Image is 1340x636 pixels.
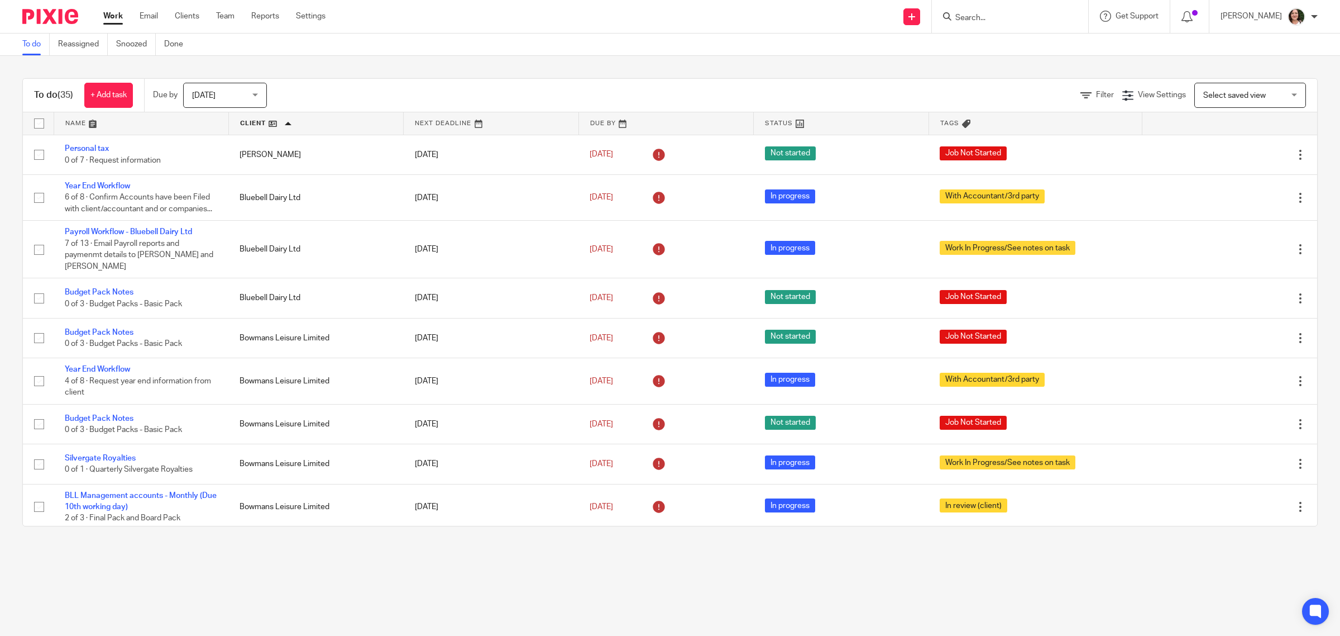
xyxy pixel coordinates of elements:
[404,484,578,530] td: [DATE]
[1221,11,1282,22] p: [PERSON_NAME]
[404,278,578,318] td: [DATE]
[1138,91,1186,99] span: View Settings
[228,484,403,530] td: Bowmans Leisure Limited
[590,503,613,511] span: [DATE]
[153,89,178,101] p: Due by
[404,221,578,278] td: [DATE]
[34,89,73,101] h1: To do
[65,514,180,522] span: 2 of 3 · Final Pack and Board Pack
[1116,12,1159,20] span: Get Support
[765,146,816,160] span: Not started
[228,444,403,484] td: Bowmans Leisure Limited
[65,145,109,153] a: Personal tax
[65,454,136,462] a: Silvergate Royalties
[65,194,212,213] span: 6 of 8 · Confirm Accounts have been Filed with client/accountant and or companies...
[765,290,816,304] span: Not started
[65,329,133,336] a: Budget Pack Notes
[590,294,613,302] span: [DATE]
[404,444,578,484] td: [DATE]
[590,420,613,428] span: [DATE]
[228,404,403,444] td: Bowmans Leisure Limited
[940,146,1007,160] span: Job Not Started
[296,11,326,22] a: Settings
[765,455,815,469] span: In progress
[228,278,403,318] td: Bluebell Dairy Ltd
[65,228,192,236] a: Payroll Workflow - Bluebell Dairy Ltd
[940,189,1045,203] span: With Accountant/3rd party
[590,460,613,468] span: [DATE]
[175,11,199,22] a: Clients
[765,330,816,344] span: Not started
[228,318,403,358] td: Bowmans Leisure Limited
[765,373,815,387] span: In progress
[65,466,193,474] span: 0 of 1 · Quarterly Silvergate Royalties
[216,11,234,22] a: Team
[164,34,192,55] a: Done
[404,358,578,404] td: [DATE]
[65,426,182,434] span: 0 of 3 · Budget Packs - Basic Pack
[65,156,161,164] span: 0 of 7 · Request information
[84,83,133,108] a: + Add task
[940,120,959,126] span: Tags
[65,377,211,397] span: 4 of 8 · Request year end information from client
[228,174,403,220] td: Bluebell Dairy Ltd
[58,34,108,55] a: Reassigned
[940,373,1045,387] span: With Accountant/3rd party
[192,92,216,99] span: [DATE]
[765,241,815,255] span: In progress
[65,288,133,296] a: Budget Pack Notes
[116,34,156,55] a: Snoozed
[58,91,73,99] span: (35)
[590,334,613,342] span: [DATE]
[765,499,815,512] span: In progress
[404,318,578,358] td: [DATE]
[954,13,1055,23] input: Search
[404,135,578,174] td: [DATE]
[140,11,158,22] a: Email
[65,492,217,511] a: BLL Management accounts - Monthly (Due 10th working day)
[1288,8,1305,26] img: me.jpg
[590,377,613,385] span: [DATE]
[228,135,403,174] td: [PERSON_NAME]
[590,245,613,253] span: [DATE]
[228,221,403,278] td: Bluebell Dairy Ltd
[940,416,1007,430] span: Job Not Started
[65,340,182,348] span: 0 of 3 · Budget Packs - Basic Pack
[1203,92,1266,99] span: Select saved view
[940,499,1007,512] span: In review (client)
[103,11,123,22] a: Work
[404,404,578,444] td: [DATE]
[765,189,815,203] span: In progress
[65,240,213,270] span: 7 of 13 · Email Payroll reports and paymenmt details to [PERSON_NAME] and [PERSON_NAME]
[65,415,133,423] a: Budget Pack Notes
[940,290,1007,304] span: Job Not Started
[765,416,816,430] span: Not started
[940,330,1007,344] span: Job Not Started
[22,9,78,24] img: Pixie
[404,174,578,220] td: [DATE]
[940,455,1075,469] span: Work In Progress/See notes on task
[65,300,182,308] span: 0 of 3 · Budget Packs - Basic Pack
[590,151,613,159] span: [DATE]
[65,366,130,373] a: Year End Workflow
[940,241,1075,255] span: Work In Progress/See notes on task
[22,34,50,55] a: To do
[1096,91,1114,99] span: Filter
[590,193,613,201] span: [DATE]
[65,182,130,190] a: Year End Workflow
[251,11,279,22] a: Reports
[228,358,403,404] td: Bowmans Leisure Limited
